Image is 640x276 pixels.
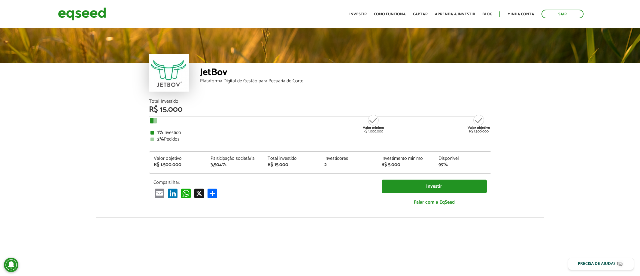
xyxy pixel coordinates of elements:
div: Investidores [324,156,372,161]
strong: 2% [157,135,164,143]
strong: Valor mínimo [363,125,384,131]
div: R$ 1.500.000 [468,114,490,133]
strong: Valor objetivo [468,125,490,131]
p: Compartilhar: [153,180,373,185]
div: Valor objetivo [154,156,202,161]
div: Investimento mínimo [381,156,429,161]
a: Captar [413,12,428,16]
a: Compartilhar [206,188,218,198]
strong: 1% [157,129,163,137]
a: X [193,188,205,198]
a: Minha conta [508,12,534,16]
img: EqSeed [58,6,106,22]
a: WhatsApp [180,188,192,198]
div: R$ 1.500.000 [154,162,202,167]
div: R$ 5.000 [381,162,429,167]
a: Aprenda a investir [435,12,475,16]
a: Email [153,188,165,198]
a: Investir [382,180,487,193]
div: Disponível [438,156,487,161]
a: LinkedIn [167,188,179,198]
div: R$ 1.000.000 [362,114,385,133]
div: Investido [150,130,490,135]
a: Blog [482,12,492,16]
div: Participação societária [211,156,259,161]
div: 2 [324,162,372,167]
div: JetBov [200,68,491,79]
a: Como funciona [374,12,406,16]
div: 99% [438,162,487,167]
div: Plataforma Digital de Gestão para Pecuária de Corte [200,79,491,83]
a: Investir [349,12,367,16]
div: Total Investido [149,99,491,104]
div: 3,504% [211,162,259,167]
a: Falar com a EqSeed [382,196,487,208]
div: Pedidos [150,137,490,142]
div: Total investido [268,156,316,161]
div: R$ 15.000 [268,162,316,167]
div: R$ 15.000 [149,106,491,114]
a: Sair [541,10,584,18]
